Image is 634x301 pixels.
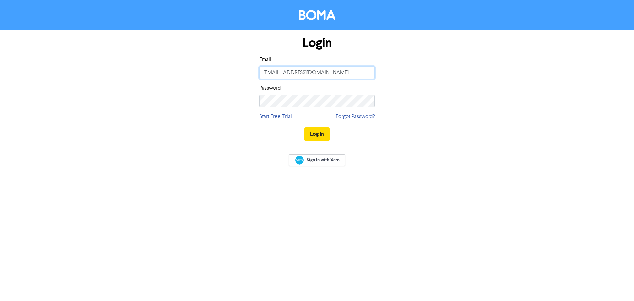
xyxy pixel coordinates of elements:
[259,84,281,92] label: Password
[259,113,292,121] a: Start Free Trial
[304,127,330,141] button: Log In
[307,157,340,163] span: Sign In with Xero
[259,56,271,64] label: Email
[299,10,335,20] img: BOMA Logo
[259,35,375,51] h1: Login
[601,269,634,301] iframe: Chat Widget
[295,156,304,165] img: Xero logo
[289,154,345,166] a: Sign In with Xero
[336,113,375,121] a: Forgot Password?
